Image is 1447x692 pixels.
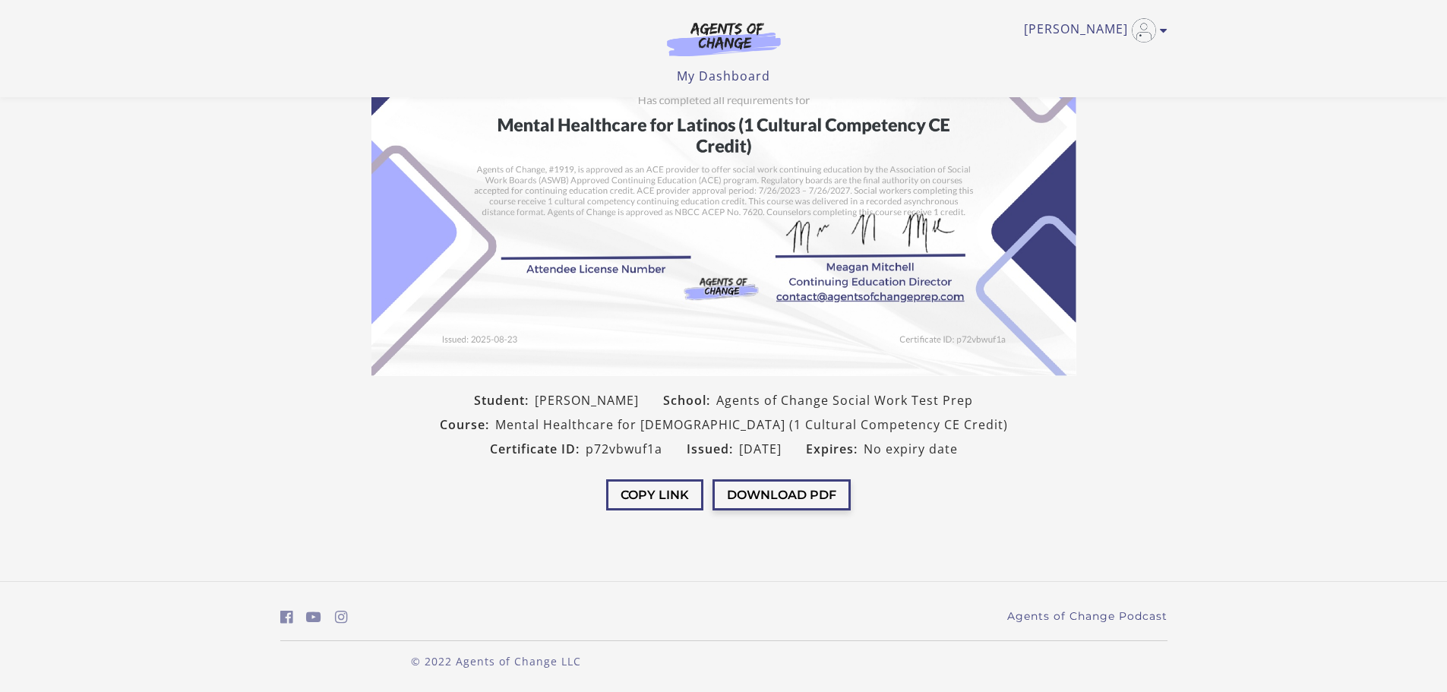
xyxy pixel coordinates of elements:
[651,21,797,56] img: Agents of Change Logo
[280,610,293,624] i: https://www.facebook.com/groups/aswbtestprep (Open in a new window)
[535,391,639,409] span: [PERSON_NAME]
[335,610,348,624] i: https://www.instagram.com/agentsofchangeprep/ (Open in a new window)
[306,606,321,628] a: https://www.youtube.com/c/AgentsofChangeTestPrepbyMeaganMitchell (Open in a new window)
[335,606,348,628] a: https://www.instagram.com/agentsofchangeprep/ (Open in a new window)
[739,440,782,458] span: [DATE]
[1007,608,1167,624] a: Agents of Change Podcast
[864,440,958,458] span: No expiry date
[440,416,495,434] span: Course:
[687,440,739,458] span: Issued:
[586,440,662,458] span: p72vbwuf1a
[606,479,703,510] button: Copy Link
[806,440,864,458] span: Expires:
[280,653,712,669] p: © 2022 Agents of Change LLC
[716,391,973,409] span: Agents of Change Social Work Test Prep
[663,391,716,409] span: School:
[280,606,293,628] a: https://www.facebook.com/groups/aswbtestprep (Open in a new window)
[306,610,321,624] i: https://www.youtube.com/c/AgentsofChangeTestPrepbyMeaganMitchell (Open in a new window)
[490,440,586,458] span: Certificate ID:
[474,391,535,409] span: Student:
[677,68,770,84] a: My Dashboard
[1024,18,1160,43] a: Toggle menu
[712,479,851,510] button: Download PDF
[495,416,1008,434] span: Mental Healthcare for [DEMOGRAPHIC_DATA] (1 Cultural Competency CE Credit)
